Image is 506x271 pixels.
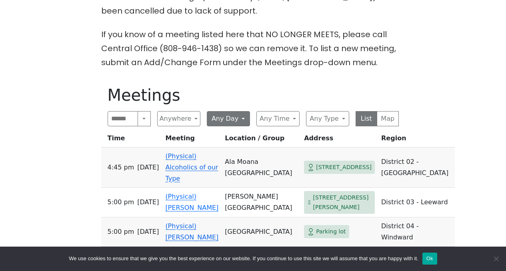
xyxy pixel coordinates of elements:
span: We use cookies to ensure that we give you the best experience on our website. If you continue to ... [69,255,418,263]
span: [STREET_ADDRESS][PERSON_NAME] [313,193,372,212]
span: 5:00 PM [108,197,134,208]
td: District 04 - Windward [378,217,455,247]
input: Search [108,111,138,126]
button: Map [377,111,399,126]
span: 4:45 PM [108,162,134,173]
button: Any Day [207,111,250,126]
td: [PERSON_NAME][GEOGRAPHIC_DATA] [222,188,301,217]
span: [DATE] [137,197,159,208]
th: Meeting [162,133,222,147]
span: [STREET_ADDRESS] [316,162,372,172]
th: Region [378,133,455,147]
td: District 02 - [GEOGRAPHIC_DATA] [378,147,455,188]
button: List [356,111,378,126]
button: Any Type [306,111,349,126]
span: No [492,255,500,263]
th: Time [101,133,162,147]
h1: Meetings [108,86,399,105]
td: Ala Moana [GEOGRAPHIC_DATA] [222,147,301,188]
span: 5:00 PM [108,226,134,237]
span: Parking lot [316,227,346,237]
a: (Physical) Alcoholics of our Type [165,152,218,182]
button: Any Time [256,111,300,126]
td: District 03 - Leeward [378,188,455,217]
button: Anywhere [157,111,200,126]
th: Address [301,133,378,147]
span: [DATE] [137,162,159,173]
button: Search [138,111,150,126]
td: [GEOGRAPHIC_DATA] [222,217,301,247]
th: Location / Group [222,133,301,147]
button: Ok [422,253,437,265]
p: If you know of a meeting listed here that NO LONGER MEETS, please call Central Office (808-946-14... [101,28,405,70]
a: (Physical) [PERSON_NAME] [165,222,218,241]
span: [DATE] [137,226,159,237]
a: (Physical) [PERSON_NAME] [165,193,218,211]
